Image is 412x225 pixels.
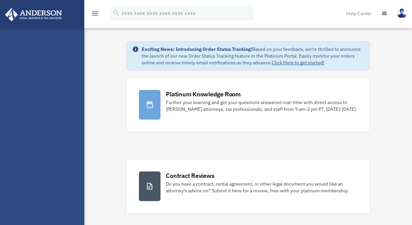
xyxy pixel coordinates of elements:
div: Further your learning and get your questions answered real-time with direct access to [PERSON_NAM... [166,99,357,112]
img: Anderson Advisors Platinum Portal [3,8,64,21]
i: search [113,9,120,17]
div: Do you have a contract, rental agreement, or other legal document you would like an attorney's ad... [166,181,357,194]
a: Click Here to get started! [272,60,324,66]
div: Contract Reviews [166,171,214,180]
a: Platinum Knowledge Room Further your learning and get your questions answered real-time with dire... [126,77,370,132]
strong: Exciting News: Introducing Order Status Tracking! [142,46,252,52]
div: Based on your feedback, we're thrilled to announce the launch of our new Order Status Tracking fe... [142,46,364,66]
i: menu [91,9,99,18]
a: menu [91,12,99,18]
a: Contract Reviews Do you have a contract, rental agreement, or other legal document you would like... [126,159,370,214]
img: User Pic [397,8,407,18]
div: Platinum Knowledge Room [166,90,241,98]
